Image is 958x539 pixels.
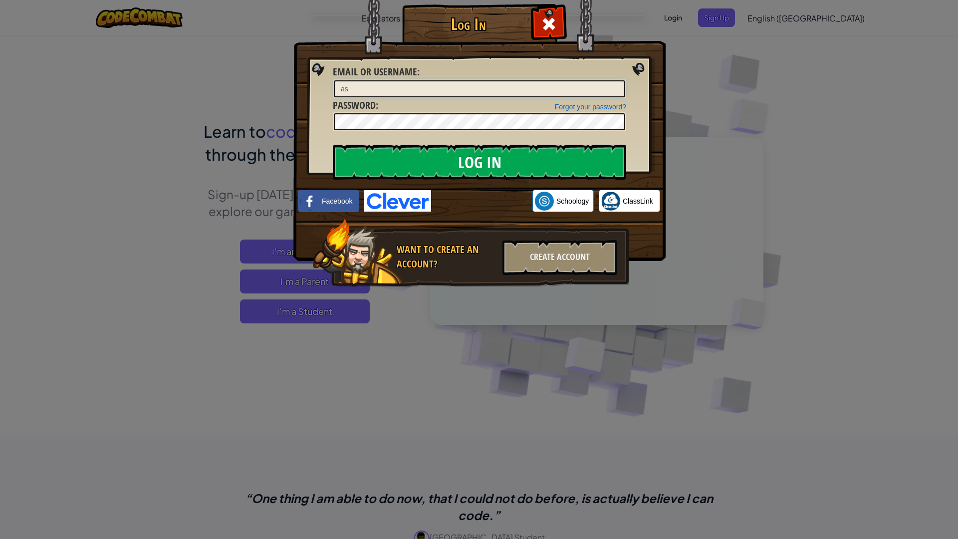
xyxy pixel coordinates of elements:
[322,196,352,206] span: Facebook
[333,65,417,78] span: Email or Username
[397,243,496,271] div: Want to create an account?
[333,145,626,180] input: Log In
[535,192,554,211] img: schoology.png
[405,15,532,33] h1: Log In
[333,65,420,79] label: :
[364,190,431,212] img: clever-logo-blue.png
[300,192,319,211] img: facebook_small.png
[431,190,532,212] iframe: Sign in with Google Button
[502,240,617,275] div: Create Account
[601,192,620,211] img: classlink-logo-small.png
[556,196,589,206] span: Schoology
[333,98,378,113] label: :
[555,103,626,111] a: Forgot your password?
[333,98,376,112] span: Password
[623,196,653,206] span: ClassLink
